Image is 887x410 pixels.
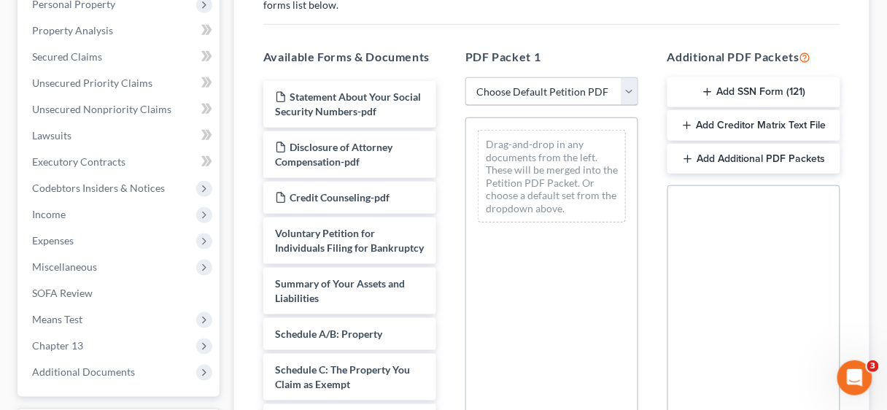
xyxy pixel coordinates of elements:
span: SOFA Review [32,287,93,299]
span: Unsecured Nonpriority Claims [32,103,171,115]
a: Property Analysis [20,18,220,44]
a: Unsecured Nonpriority Claims [20,96,220,123]
span: Income [32,208,66,220]
span: Property Analysis [32,24,113,36]
h5: Additional PDF Packets [667,48,840,66]
a: Unsecured Priority Claims [20,70,220,96]
span: Codebtors Insiders & Notices [32,182,165,194]
span: Summary of Your Assets and Liabilities [275,277,405,304]
a: Executory Contracts [20,149,220,175]
span: Credit Counseling-pdf [290,191,390,204]
span: Schedule A/B: Property [275,328,382,340]
button: Add Additional PDF Packets [667,144,840,174]
span: Voluntary Petition for Individuals Filing for Bankruptcy [275,227,424,254]
button: Add SSN Form (121) [667,77,840,108]
span: Chapter 13 [32,339,83,352]
a: Secured Claims [20,44,220,70]
a: SOFA Review [20,280,220,306]
span: Miscellaneous [32,260,97,273]
span: Means Test [32,313,82,325]
span: Additional Documents [32,365,135,378]
button: Add Creditor Matrix Text File [667,110,840,141]
span: Executory Contracts [32,155,125,168]
span: 3 [867,360,879,372]
span: Lawsuits [32,129,71,142]
span: Secured Claims [32,50,102,63]
iframe: Intercom live chat [837,360,872,395]
h5: PDF Packet 1 [465,48,638,66]
a: Lawsuits [20,123,220,149]
span: Schedule C: The Property You Claim as Exempt [275,363,410,390]
span: Unsecured Priority Claims [32,77,152,89]
h5: Available Forms & Documents [263,48,436,66]
span: Statement About Your Social Security Numbers-pdf [275,90,421,117]
span: Disclosure of Attorney Compensation-pdf [275,141,392,168]
div: Drag-and-drop in any documents from the left. These will be merged into the Petition PDF Packet. ... [478,130,626,223]
span: Expenses [32,234,74,247]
